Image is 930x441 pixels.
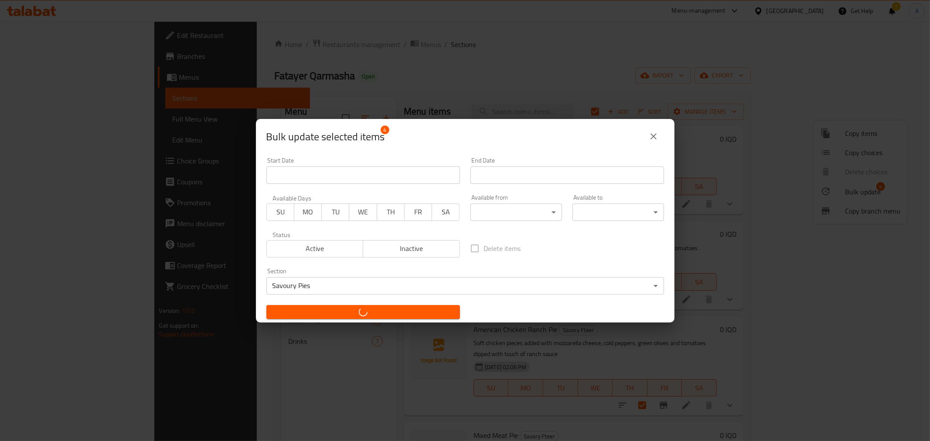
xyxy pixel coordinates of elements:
[643,126,664,147] button: close
[381,126,389,134] span: 4
[294,204,322,221] button: MO
[349,204,377,221] button: WE
[408,206,429,218] span: FR
[266,130,385,144] span: Selected items count
[404,204,432,221] button: FR
[325,206,346,218] span: TU
[363,240,460,258] button: Inactive
[572,204,664,221] div: ​
[321,204,349,221] button: TU
[436,206,456,218] span: SA
[266,204,294,221] button: SU
[266,240,364,258] button: Active
[484,243,521,254] span: Delete items
[266,277,664,295] div: Savoury Pies
[470,204,562,221] div: ​
[381,206,401,218] span: TH
[367,242,456,255] span: Inactive
[298,206,318,218] span: MO
[353,206,373,218] span: WE
[377,204,405,221] button: TH
[270,242,360,255] span: Active
[270,206,291,218] span: SU
[432,204,460,221] button: SA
